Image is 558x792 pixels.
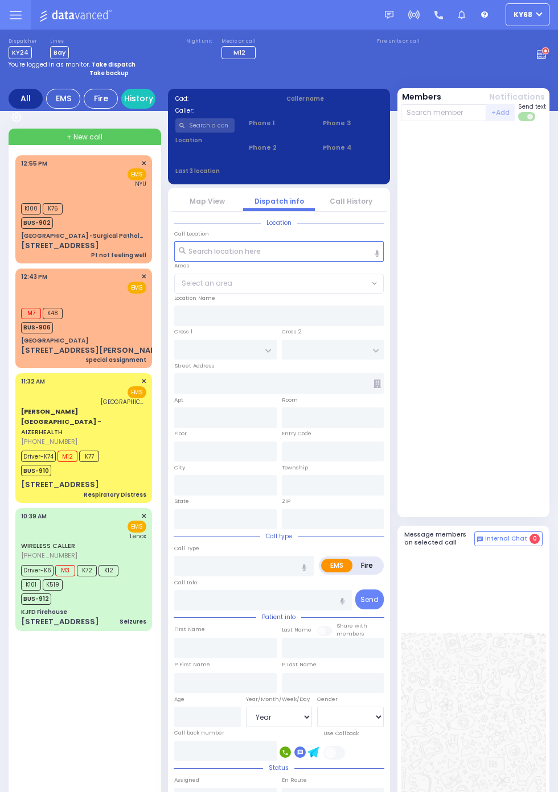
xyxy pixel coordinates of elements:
[402,91,441,103] button: Members
[174,396,183,404] label: Apt
[323,143,383,152] span: Phone 4
[477,537,483,542] img: comment-alt.png
[174,230,209,238] label: Call Location
[174,695,184,703] label: Age
[174,729,224,737] label: Call back number
[21,377,45,386] span: 11:32 AM
[323,729,359,737] label: Use Callback
[21,608,67,616] div: KJFD Firehouse
[174,464,185,472] label: City
[174,625,205,633] label: First Name
[330,196,372,206] a: Call History
[174,497,189,505] label: State
[21,541,75,550] a: WIRELESS CALLER
[174,262,190,270] label: Areas
[190,196,225,206] a: Map View
[282,328,302,336] label: Cross 2
[260,532,298,541] span: Call type
[79,451,99,462] span: K77
[128,386,146,398] span: EMS
[282,464,308,472] label: Township
[175,94,272,103] label: Cad:
[256,613,301,621] span: Patient info
[77,565,97,576] span: K72
[120,617,146,626] div: Seizures
[174,241,384,262] input: Search location here
[530,534,540,544] span: 0
[321,559,352,572] label: EMS
[263,764,294,772] span: Status
[21,407,101,426] span: [PERSON_NAME][GEOGRAPHIC_DATA] -
[174,661,210,669] label: P First Name
[9,46,32,59] span: KY24
[174,579,197,587] label: Call Info
[21,345,165,356] div: [STREET_ADDRESS][PERSON_NAME]
[39,8,115,22] img: Logo
[99,565,118,576] span: K12
[21,479,99,490] div: [STREET_ADDRESS]
[50,46,69,59] span: Bay
[233,48,245,57] span: M12
[141,511,146,521] span: ✕
[249,118,309,128] span: Phone 1
[385,11,393,19] img: message.svg
[9,89,43,109] div: All
[141,377,146,386] span: ✕
[174,776,199,784] label: Assigned
[21,308,41,319] span: M7
[182,278,232,288] span: Select an area
[21,159,47,168] span: 12:55 PM
[186,38,212,45] label: Night unit
[50,38,69,45] label: Lines
[174,294,215,302] label: Location Name
[175,118,235,133] input: Search a contact
[282,396,298,404] label: Room
[135,180,146,188] span: NYU
[21,203,41,214] span: K100
[374,379,381,388] span: Other building occupants
[337,622,367,629] small: Share with
[21,232,146,240] div: [GEOGRAPHIC_DATA] -Surgical Pathology Services
[58,451,77,462] span: M12
[21,579,41,591] span: K101
[255,196,304,206] a: Dispatch info
[518,111,536,122] label: Turn off text
[174,328,192,336] label: Cross 1
[9,60,90,69] span: You're logged in as monitor.
[337,630,364,637] span: members
[21,551,77,560] span: [PHONE_NUMBER]
[282,497,290,505] label: ZIP
[101,398,146,406] span: Colombia Children's Hospital
[261,218,297,227] span: Location
[175,136,235,145] label: Location
[21,593,51,605] span: BUS-912
[282,430,311,438] label: Entry Code
[21,437,77,446] span: [PHONE_NUMBER]
[246,695,313,703] div: Year/Month/Week/Day
[506,3,549,26] button: ky68
[174,430,187,438] label: Floor
[128,282,146,294] span: EMS
[355,589,384,609] button: Send
[404,531,475,546] h5: Message members on selected call
[46,89,80,109] div: EMS
[85,356,146,364] div: special assignment
[174,544,199,552] label: Call Type
[55,565,75,576] span: M3
[84,490,146,499] div: Respiratory Distress
[317,695,338,703] label: Gender
[92,60,136,69] strong: Take dispatch
[489,91,545,103] button: Notifications
[141,272,146,282] span: ✕
[141,159,146,168] span: ✕
[43,579,63,591] span: K519
[43,203,63,214] span: K75
[21,512,47,521] span: 10:39 AM
[9,38,37,45] label: Dispatcher
[221,38,259,45] label: Medic on call
[121,89,155,109] a: History
[286,94,383,103] label: Caller name
[352,559,382,572] label: Fire
[174,362,215,370] label: Street Address
[21,336,88,345] div: [GEOGRAPHIC_DATA]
